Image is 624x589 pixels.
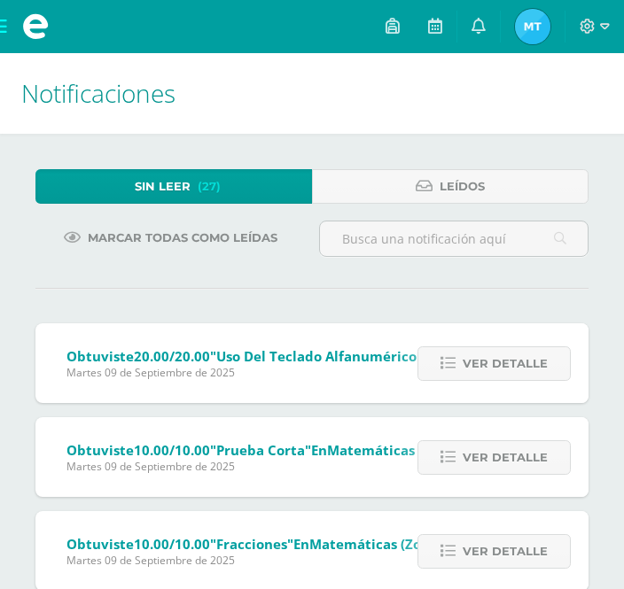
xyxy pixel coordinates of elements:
[320,221,588,256] input: Busca una notificación aquí
[88,221,277,254] span: Marcar todas como leídas
[515,9,550,44] img: 91a1a34acb9db07cbcd5491760209577.png
[66,441,460,459] span: Obtuviste en
[463,441,548,474] span: Ver detalle
[134,535,210,553] span: 10.00/10.00
[135,170,191,203] span: Sin leer
[327,441,460,459] span: Matemáticas (Zona)
[42,221,300,255] a: Marcar todas como leídas
[210,441,311,459] span: "Prueba corta"
[440,170,485,203] span: Leídos
[312,169,589,204] a: Leídos
[134,441,210,459] span: 10.00/10.00
[463,535,548,568] span: Ver detalle
[66,459,460,474] span: Martes 09 de Septiembre de 2025
[210,535,293,553] span: "Fracciones"
[463,347,548,380] span: Ver detalle
[35,169,312,204] a: Sin leer(27)
[21,76,175,110] span: Notificaciones
[66,535,442,553] span: Obtuviste en
[198,170,221,203] span: (27)
[309,535,442,553] span: Matemáticas (Zona)
[134,347,210,365] span: 20.00/20.00
[66,553,442,568] span: Martes 09 de Septiembre de 2025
